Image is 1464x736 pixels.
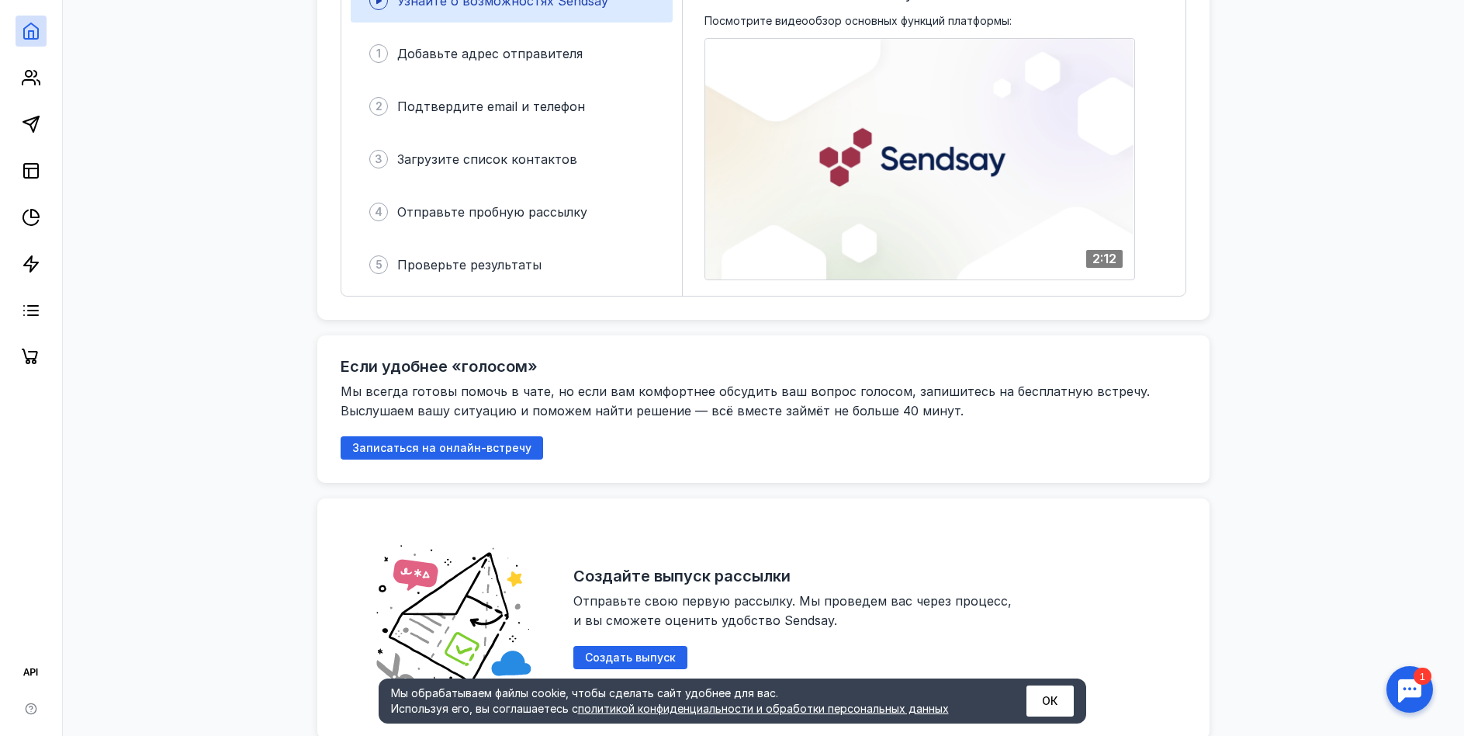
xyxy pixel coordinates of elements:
[341,357,538,376] h2: Если удобнее «голосом»
[35,9,53,26] div: 1
[397,99,585,114] span: Подтвердите email и телефон
[573,593,1016,628] span: Отправьте свою первую рассылку. Мы проведем вас через процесс, и вы сможете оценить удобство Send...
[397,257,542,273] span: Проверьте результаты
[704,13,1012,29] span: Посмотрите видеообзор основных функций платформы:
[341,384,1154,418] span: Мы всегда готовы помочь в чате, но если вам комфортнее обсудить ваш вопрос голосом, запишитесь на...
[397,151,577,167] span: Загрузите список контактов
[341,441,543,454] a: Записаться на онлайн-встречу
[573,646,687,669] button: Создать выпуск
[1026,686,1074,717] button: ОК
[578,702,949,715] a: политикой конфиденциальности и обработки персональных данных
[391,686,988,717] div: Мы обрабатываем файлы cookie, чтобы сделать сайт удобнее для вас. Используя его, вы соглашаетесь c
[397,46,583,61] span: Добавьте адрес отправителя
[352,442,531,455] span: Записаться на онлайн-встречу
[376,46,381,61] span: 1
[375,151,382,167] span: 3
[397,204,587,220] span: Отправьте пробную рассылку
[356,522,550,716] img: abd19fe006828e56528c6cd305e49c57.png
[375,204,382,220] span: 4
[573,567,791,585] h2: Создайте выпуск рассылки
[341,436,543,460] button: Записаться на онлайн-встречу
[585,651,676,665] span: Создать выпуск
[1086,250,1123,268] div: 2:12
[376,257,382,273] span: 5
[376,99,382,114] span: 2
